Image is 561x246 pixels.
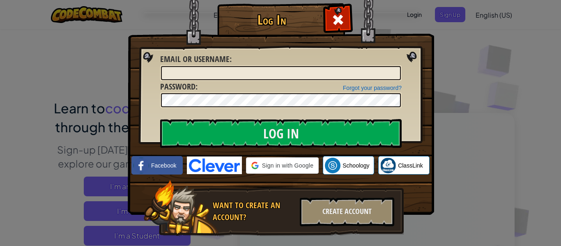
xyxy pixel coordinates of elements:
span: Sign in with Google [262,161,313,170]
span: Schoology [343,161,369,170]
img: clever-logo-blue.png [187,156,242,174]
a: Forgot your password? [343,85,402,91]
span: Email or Username [160,53,230,64]
span: ClassLink [398,161,423,170]
div: Create Account [300,198,394,226]
input: Log In [160,119,402,148]
h1: Log In [219,13,324,27]
label: : [160,81,198,93]
div: Want to create an account? [213,200,295,223]
label: : [160,53,232,65]
img: schoology.png [325,158,340,173]
img: classlink-logo-small.png [380,158,396,173]
span: Facebook [151,161,176,170]
img: facebook_small.png [133,158,149,173]
span: Password [160,81,195,92]
div: Sign in with Google [246,157,319,174]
